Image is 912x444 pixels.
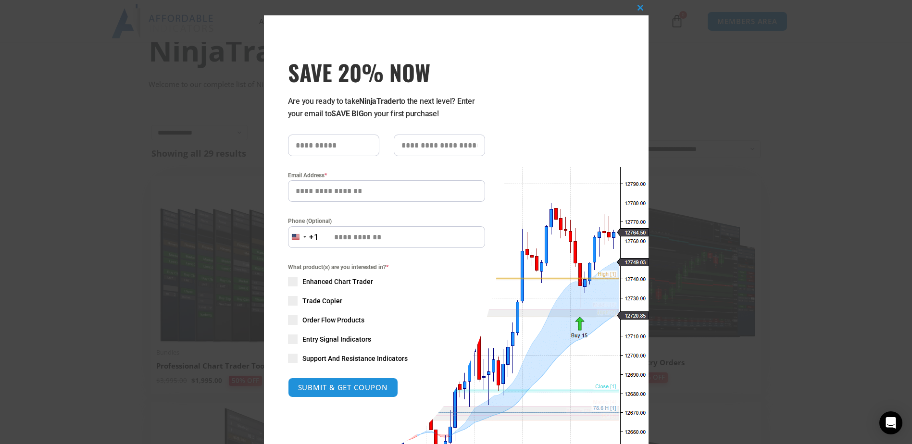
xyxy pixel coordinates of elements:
label: Enhanced Chart Trader [288,277,485,286]
button: SUBMIT & GET COUPON [288,378,398,397]
span: What product(s) are you interested in? [288,262,485,272]
span: Trade Copier [302,296,342,306]
button: Selected country [288,226,319,248]
div: Open Intercom Messenger [879,411,902,434]
p: Are you ready to take to the next level? Enter your email to on your first purchase! [288,95,485,120]
label: Email Address [288,171,485,180]
strong: NinjaTrader [359,97,399,106]
div: +1 [309,231,319,244]
span: Order Flow Products [302,315,364,325]
span: Support And Resistance Indicators [302,354,408,363]
strong: SAVE BIG [331,109,363,118]
label: Entry Signal Indicators [288,334,485,344]
span: Entry Signal Indicators [302,334,371,344]
label: Order Flow Products [288,315,485,325]
label: Trade Copier [288,296,485,306]
span: SAVE 20% NOW [288,59,485,86]
label: Support And Resistance Indicators [288,354,485,363]
span: Enhanced Chart Trader [302,277,373,286]
label: Phone (Optional) [288,216,485,226]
